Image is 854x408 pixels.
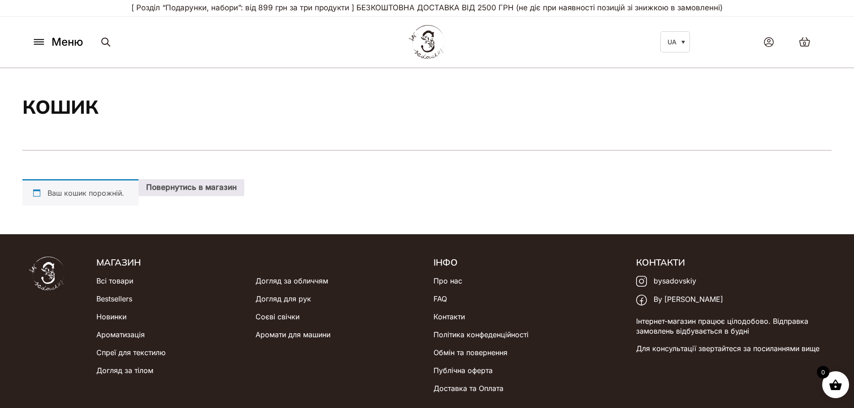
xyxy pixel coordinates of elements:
[409,25,445,59] img: BY SADOVSKIY
[96,290,132,308] a: Bestsellers
[790,28,819,56] a: 0
[817,366,829,378] span: 0
[434,344,507,361] a: Обмін та повернення
[256,326,330,344] a: Аромати для машини
[434,361,493,379] a: Публічна оферта
[96,257,420,268] h5: Магазин
[96,326,145,344] a: Ароматизація
[96,361,153,379] a: Догляд за тілом
[256,290,311,308] a: Догляд для рук
[139,179,244,196] a: Повернутись в магазин
[636,316,825,336] p: Інтернет-магазин працює цілодобово. Відправка замовлень відбувається в будні
[668,38,676,46] span: UA
[434,379,503,397] a: Доставка та Оплата
[636,257,825,268] h5: Контакти
[434,290,447,308] a: FAQ
[96,308,126,326] a: Новинки
[52,34,83,50] span: Меню
[636,344,825,353] p: Для консультації звертайтеся за посиланнями вище
[22,179,139,206] div: Ваш кошик порожній.
[434,257,622,268] h5: Інфо
[256,272,328,290] a: Догляд за обличчям
[256,308,299,326] a: Соєві свічки
[96,272,133,290] a: Всі товари
[434,308,465,326] a: Контакти
[434,272,462,290] a: Про нас
[22,95,99,120] h1: Кошик
[434,326,529,344] a: Політика конфеденційності
[803,40,806,47] span: 0
[96,344,165,361] a: Спреї для текстилю
[636,290,723,309] a: By [PERSON_NAME]
[660,31,690,52] a: UA
[636,272,696,291] a: bysadovskiy
[29,34,86,51] button: Меню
